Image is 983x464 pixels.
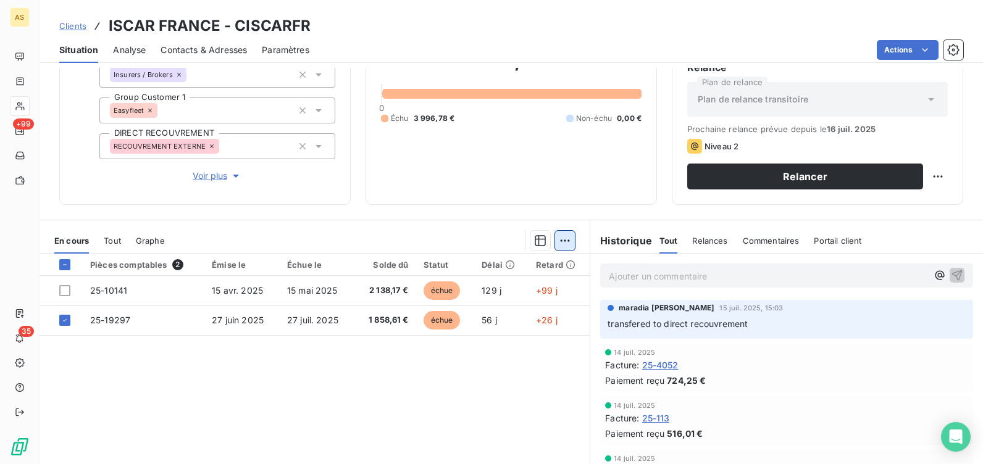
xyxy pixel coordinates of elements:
[10,121,29,141] a: +99
[667,427,703,440] span: 516,01 €
[161,44,247,56] span: Contacts & Adresses
[605,427,664,440] span: Paiement reçu
[362,314,409,326] span: 1 858,61 €
[157,105,167,116] input: Ajouter une valeur
[193,170,242,182] span: Voir plus
[814,236,861,246] span: Portail client
[287,260,347,270] div: Échue le
[99,169,335,183] button: Voir plus
[113,44,146,56] span: Analyse
[614,349,655,356] span: 14 juil. 2025
[482,315,497,325] span: 56 j
[424,311,461,329] span: échue
[59,21,86,31] span: Clients
[482,260,521,270] div: Délai
[424,260,467,270] div: Statut
[719,304,783,312] span: 15 juil. 2025, 15:03
[605,358,639,371] span: Facture :
[114,143,206,150] span: RECOUVREMENT EXTERNE
[743,236,800,246] span: Commentaires
[362,284,409,297] span: 2 138,17 €
[379,103,384,113] span: 0
[287,315,338,325] span: 27 juil. 2025
[219,141,229,152] input: Ajouter une valeur
[605,374,664,387] span: Paiement reçu
[642,412,670,425] span: 25-113
[605,412,639,425] span: Facture :
[59,20,86,32] a: Clients
[536,260,582,270] div: Retard
[172,259,183,270] span: 2
[617,113,642,124] span: 0,00 €
[941,422,971,452] div: Open Intercom Messenger
[482,285,501,296] span: 129 j
[614,402,655,409] span: 14 juil. 2025
[619,302,714,313] span: maradia [PERSON_NAME]
[287,285,338,296] span: 15 mai 2025
[687,124,948,134] span: Prochaine relance prévue depuis le
[59,44,98,56] span: Situation
[90,315,130,325] span: 25-19297
[114,107,144,114] span: Easyfleet
[262,44,309,56] span: Paramètres
[90,259,197,270] div: Pièces comptables
[424,281,461,300] span: échue
[536,315,558,325] span: +26 j
[698,93,808,106] span: Plan de relance transitoire
[212,285,263,296] span: 15 avr. 2025
[827,124,876,134] span: 16 juil. 2025
[212,260,272,270] div: Émise le
[114,71,173,78] span: Insurers / Brokers
[608,318,748,329] span: transfered to direct recouvrement
[104,236,121,246] span: Tout
[109,15,311,37] h3: ISCAR FRANCE - CISCARFR
[687,164,923,189] button: Relancer
[414,113,455,124] span: 3 996,78 €
[13,118,34,130] span: +99
[10,437,30,457] img: Logo LeanPay
[590,233,652,248] h6: Historique
[136,236,165,246] span: Graphe
[54,236,89,246] span: En cours
[186,69,196,80] input: Ajouter une valeur
[692,236,727,246] span: Relances
[642,358,679,371] span: 25-4052
[212,315,264,325] span: 27 juin 2025
[536,285,558,296] span: +99 j
[705,141,738,151] span: Niveau 2
[877,40,939,60] button: Actions
[614,455,655,462] span: 14 juil. 2025
[659,236,678,246] span: Tout
[667,374,706,387] span: 724,25 €
[391,113,409,124] span: Échu
[90,285,127,296] span: 25-10141
[362,260,409,270] div: Solde dû
[10,7,30,27] div: AS
[19,326,34,337] span: 35
[576,113,612,124] span: Non-échu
